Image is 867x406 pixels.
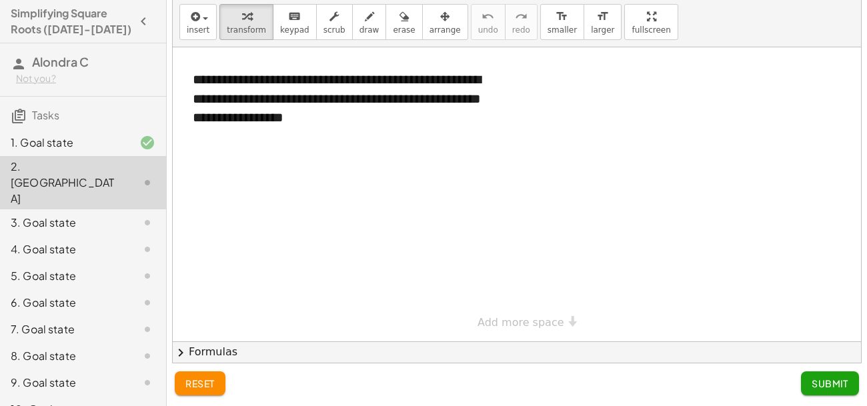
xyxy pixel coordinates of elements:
[393,25,415,35] span: erase
[482,9,494,25] i: undo
[139,321,155,337] i: Task not started.
[632,25,670,35] span: fullscreen
[429,25,461,35] span: arrange
[596,9,609,25] i: format_size
[323,25,345,35] span: scrub
[288,9,301,25] i: keyboard
[11,268,118,284] div: 5. Goal state
[185,377,215,389] span: reset
[556,9,568,25] i: format_size
[175,371,225,395] button: reset
[591,25,614,35] span: larger
[16,72,155,85] div: Not you?
[280,25,309,35] span: keypad
[139,295,155,311] i: Task not started.
[11,321,118,337] div: 7. Goal state
[540,4,584,40] button: format_sizesmaller
[801,371,859,395] button: Submit
[359,25,379,35] span: draw
[11,375,118,391] div: 9. Goal state
[11,5,131,37] h4: Simplifying Square Roots ([DATE]-[DATE])
[515,9,528,25] i: redo
[505,4,538,40] button: redoredo
[548,25,577,35] span: smaller
[624,4,678,40] button: fullscreen
[32,54,89,69] span: Alondra C
[139,375,155,391] i: Task not started.
[187,25,209,35] span: insert
[352,4,387,40] button: draw
[139,135,155,151] i: Task finished and correct.
[812,377,848,389] span: Submit
[32,108,59,122] span: Tasks
[584,4,622,40] button: format_sizelarger
[11,215,118,231] div: 3. Goal state
[139,215,155,231] i: Task not started.
[227,25,266,35] span: transform
[11,241,118,257] div: 4. Goal state
[139,175,155,191] i: Task not started.
[273,4,317,40] button: keyboardkeypad
[179,4,217,40] button: insert
[385,4,422,40] button: erase
[219,4,273,40] button: transform
[139,241,155,257] i: Task not started.
[471,4,506,40] button: undoundo
[11,159,118,207] div: 2. [GEOGRAPHIC_DATA]
[422,4,468,40] button: arrange
[512,25,530,35] span: redo
[139,268,155,284] i: Task not started.
[478,25,498,35] span: undo
[11,295,118,311] div: 6. Goal state
[11,348,118,364] div: 8. Goal state
[478,316,564,329] span: Add more space
[173,345,189,361] span: chevron_right
[173,341,861,363] button: chevron_rightFormulas
[139,348,155,364] i: Task not started.
[316,4,353,40] button: scrub
[11,135,118,151] div: 1. Goal state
